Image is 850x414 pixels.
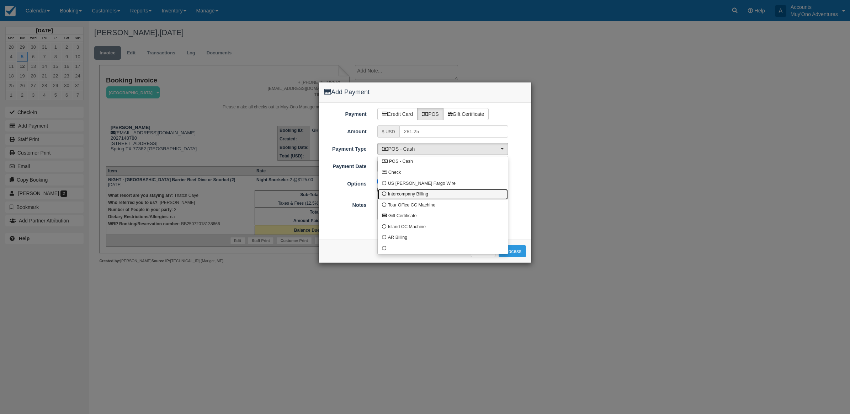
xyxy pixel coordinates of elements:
[389,158,413,165] span: POS - Cash
[388,235,408,241] span: AR Billing
[377,143,509,155] button: POS - Cash
[388,181,456,187] span: US [PERSON_NAME] Fargo Wire
[324,88,526,97] h4: Add Payment
[319,199,372,209] label: Notes
[319,125,372,135] label: Amount
[388,170,401,176] span: Check
[319,143,372,153] label: Payment Type
[382,129,395,134] small: $ USD
[388,213,417,219] span: Gift Certificate
[319,108,372,118] label: Payment
[377,108,418,120] label: Credit Card
[388,224,426,230] span: Island CC Machine
[417,108,443,120] label: POS
[499,245,526,257] button: Process
[388,191,428,198] span: Intercompany Billing
[399,125,509,138] input: Valid amount required.
[443,108,489,120] label: Gift Certificate
[319,160,372,170] label: Payment Date
[388,202,435,209] span: Tour Office CC Machine
[319,178,372,188] label: Options
[382,145,499,152] span: POS - Cash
